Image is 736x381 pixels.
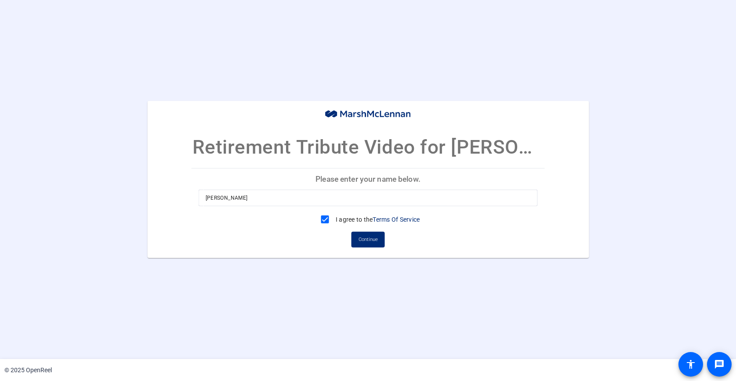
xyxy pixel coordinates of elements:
[4,366,52,375] div: © 2025 OpenReel
[206,193,531,203] input: Enter your name
[373,216,420,223] a: Terms Of Service
[192,169,545,190] p: Please enter your name below.
[324,110,412,119] img: company-logo
[192,133,544,162] p: Retirement Tribute Video for [PERSON_NAME]
[352,232,385,248] button: Continue
[685,359,696,370] mat-icon: accessibility
[359,233,378,246] span: Continue
[334,215,420,224] label: I agree to the
[714,359,725,370] mat-icon: message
